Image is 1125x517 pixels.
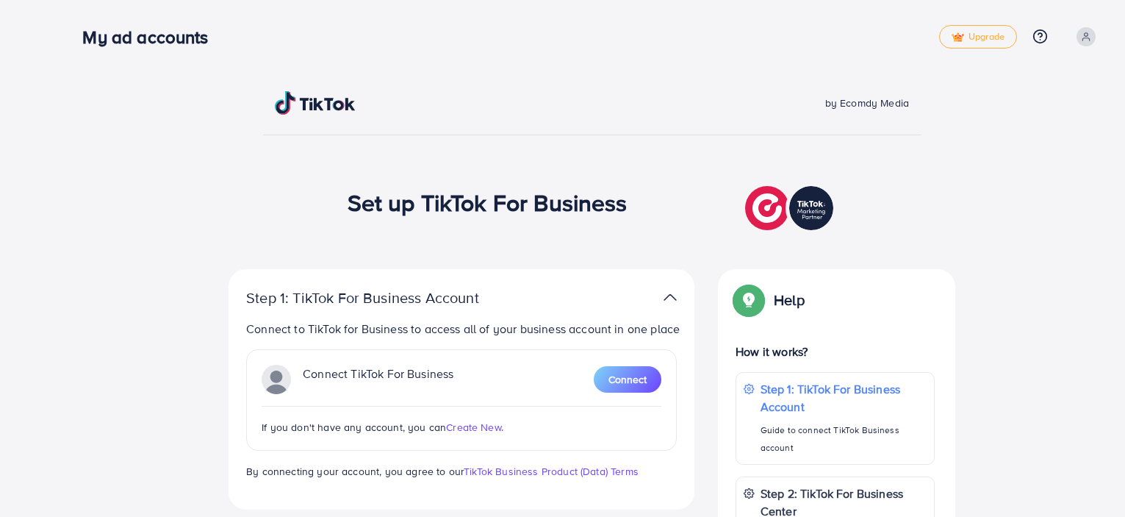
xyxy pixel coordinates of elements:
p: Guide to connect TikTok Business account [761,421,927,457]
span: Upgrade [952,32,1004,43]
h1: Set up TikTok For Business [348,188,628,216]
a: tickUpgrade [939,25,1017,49]
img: Popup guide [736,287,762,313]
p: Help [774,291,805,309]
h3: My ad accounts [82,26,220,48]
img: TikTok [275,91,356,115]
p: Step 1: TikTok For Business Account [246,289,525,307]
p: How it works? [736,343,935,360]
img: TikTok partner [745,182,837,234]
p: Step 1: TikTok For Business Account [761,380,927,416]
span: by Ecomdy Media [825,96,909,110]
img: tick [952,32,964,43]
img: TikTok partner [664,287,677,308]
